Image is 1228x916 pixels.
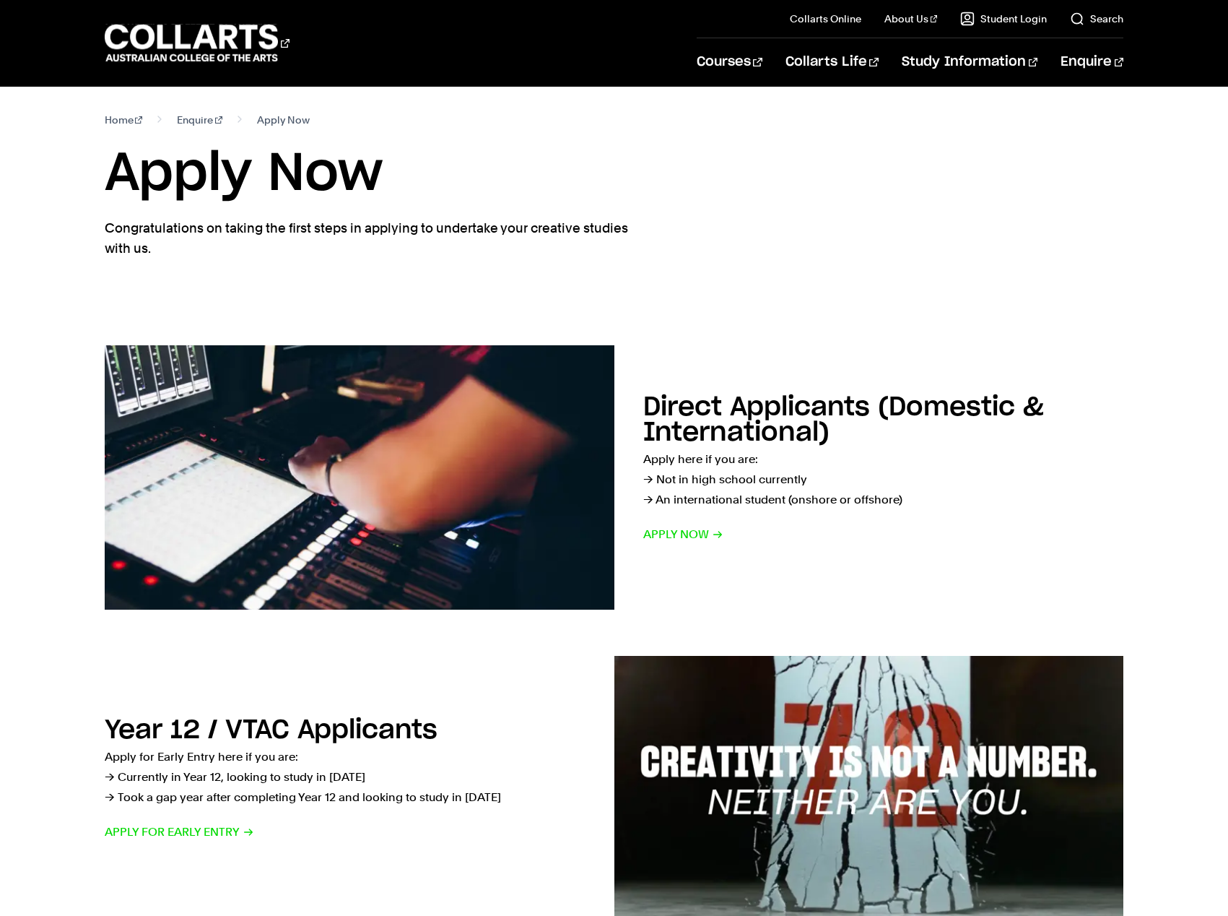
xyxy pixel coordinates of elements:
h1: Apply Now [105,142,1124,207]
a: Search [1070,12,1123,26]
p: Congratulations on taking the first steps in applying to undertake your creative studies with us. [105,218,632,259]
a: Collarts Online [790,12,861,26]
a: Student Login [960,12,1047,26]
h2: Year 12 / VTAC Applicants [105,717,437,743]
a: About Us [884,12,938,26]
p: Apply here if you are: → Not in high school currently → An international student (onshore or offs... [643,449,1124,510]
a: Study Information [902,38,1037,86]
span: Apply Now [257,110,310,130]
p: Apply for Early Entry here if you are: → Currently in Year 12, looking to study in [DATE] → Took ... [105,747,585,808]
h2: Direct Applicants (Domestic & International) [643,394,1044,446]
a: Home [105,110,143,130]
div: Go to homepage [105,22,289,64]
span: Apply for Early Entry [105,822,254,842]
a: Collarts Life [785,38,879,86]
a: Enquire [1061,38,1123,86]
span: Apply now [643,524,723,545]
a: Direct Applicants (Domestic & International) Apply here if you are:→ Not in high school currently... [105,345,1124,610]
a: Courses [697,38,762,86]
a: Enquire [177,110,222,130]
